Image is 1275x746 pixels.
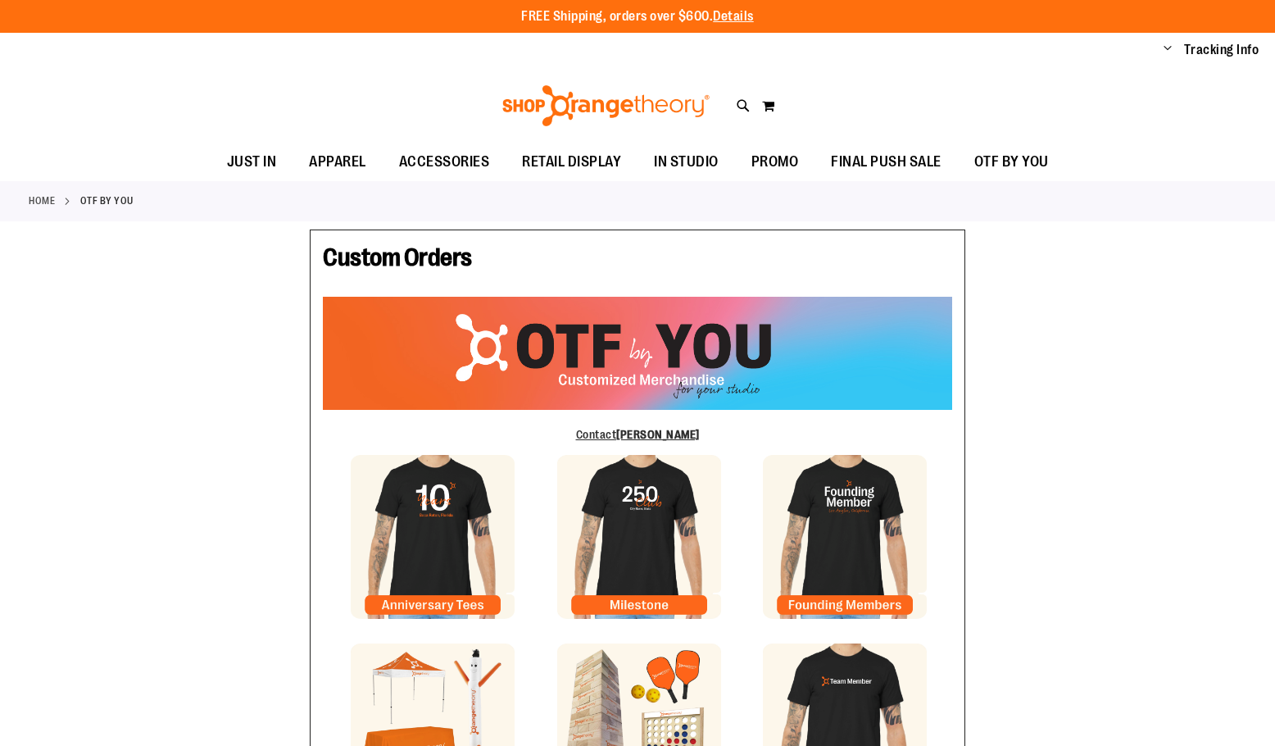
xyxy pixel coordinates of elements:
a: IN STUDIO [637,143,735,181]
span: IN STUDIO [654,143,719,180]
a: ACCESSORIES [383,143,506,181]
img: Shop Orangetheory [500,85,712,126]
a: Home [29,193,55,208]
b: [PERSON_NAME] [616,428,700,441]
a: JUST IN [211,143,293,181]
span: APPAREL [309,143,366,180]
h1: Custom Orders [323,243,952,280]
a: FINAL PUSH SALE [814,143,958,181]
strong: OTF By You [80,193,134,208]
a: Tracking Info [1184,41,1259,59]
a: Details [713,9,754,24]
p: FREE Shipping, orders over $600. [521,7,754,26]
a: Contact[PERSON_NAME] [576,428,700,441]
span: JUST IN [227,143,277,180]
a: OTF BY YOU [958,143,1065,180]
span: RETAIL DISPLAY [522,143,621,180]
img: Founding Member Tile [763,455,927,619]
img: Anniversary Tile [351,455,515,619]
a: APPAREL [293,143,383,181]
span: PROMO [751,143,799,180]
span: OTF BY YOU [974,143,1049,180]
a: RETAIL DISPLAY [506,143,637,181]
span: FINAL PUSH SALE [831,143,942,180]
a: PROMO [735,143,815,181]
img: Milestone Tile [557,455,721,619]
button: Account menu [1164,42,1172,58]
img: OTF Custom Orders [323,297,952,410]
span: ACCESSORIES [399,143,490,180]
